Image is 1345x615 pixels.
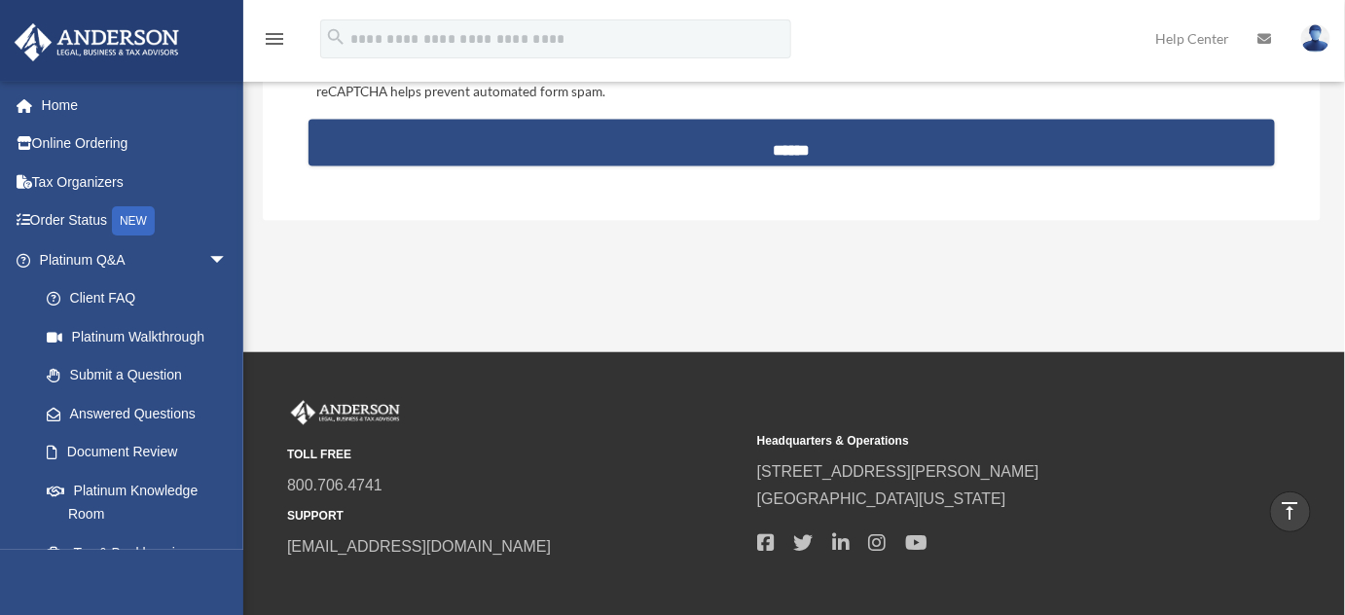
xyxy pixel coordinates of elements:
[14,240,257,279] a: Platinum Q&Aarrow_drop_down
[27,317,257,356] a: Platinum Walkthrough
[27,533,257,596] a: Tax & Bookkeeping Packages
[287,401,404,426] img: Anderson Advisors Platinum Portal
[263,34,286,51] a: menu
[1279,499,1302,523] i: vertical_align_top
[27,433,257,472] a: Document Review
[27,279,257,318] a: Client FAQ
[287,478,382,494] a: 800.706.4741
[757,432,1214,452] small: Headquarters & Operations
[757,491,1006,508] a: [GEOGRAPHIC_DATA][US_STATE]
[27,471,257,533] a: Platinum Knowledge Room
[112,206,155,235] div: NEW
[287,507,744,527] small: SUPPORT
[14,201,257,241] a: Order StatusNEW
[1270,491,1311,532] a: vertical_align_top
[9,23,185,61] img: Anderson Advisors Platinum Portal
[14,86,257,125] a: Home
[1301,24,1330,53] img: User Pic
[27,356,247,395] a: Submit a Question
[325,26,346,48] i: search
[14,163,257,201] a: Tax Organizers
[208,240,247,280] span: arrow_drop_down
[309,81,1274,104] div: reCAPTCHA helps prevent automated form spam.
[757,464,1039,481] a: [STREET_ADDRESS][PERSON_NAME]
[263,27,286,51] i: menu
[287,539,551,556] a: [EMAIL_ADDRESS][DOMAIN_NAME]
[14,125,257,163] a: Online Ordering
[287,446,744,466] small: TOLL FREE
[27,394,257,433] a: Answered Questions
